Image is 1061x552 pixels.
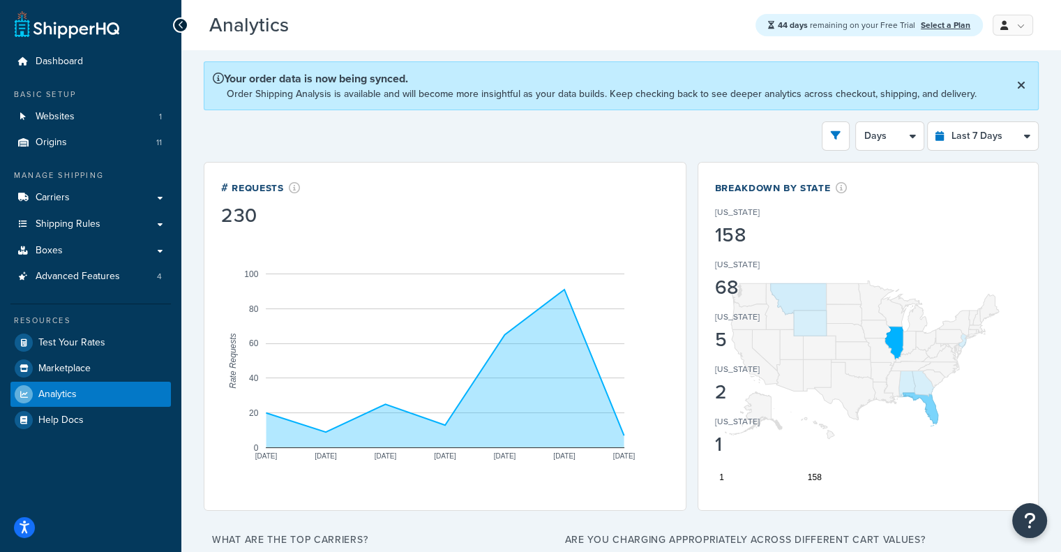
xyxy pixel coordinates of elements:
[715,179,848,195] div: Breakdown by State
[213,70,977,87] p: Your order data is now being synced.
[159,111,162,123] span: 1
[10,130,171,156] a: Origins11
[255,452,278,460] text: [DATE]
[36,245,63,257] span: Boxes
[715,258,760,271] p: [US_STATE]
[10,264,171,290] a: Advanced Features4
[715,435,834,454] div: 1
[36,192,70,204] span: Carriers
[434,452,456,460] text: [DATE]
[10,89,171,100] div: Basic Setup
[10,170,171,181] div: Manage Shipping
[778,19,917,31] span: remaining on your Free Trial
[715,206,760,218] p: [US_STATE]
[10,330,171,355] a: Test Your Rates
[38,415,84,426] span: Help Docs
[227,87,977,101] p: Order Shipping Analysis is available and will become more insightful as your data builds. Keep ch...
[254,443,259,453] text: 0
[244,269,258,279] text: 100
[315,452,337,460] text: [DATE]
[10,356,171,381] a: Marketplace
[36,271,120,283] span: Advanced Features
[921,19,970,31] a: Select a Plan
[36,218,100,230] span: Shipping Rules
[10,408,171,433] a: Help Docs
[715,311,760,323] p: [US_STATE]
[292,20,340,36] span: Beta
[1012,503,1047,538] button: Open Resource Center
[38,389,77,401] span: Analytics
[715,415,760,428] p: [US_STATE]
[36,111,75,123] span: Websites
[494,452,516,460] text: [DATE]
[553,452,575,460] text: [DATE]
[719,472,724,482] text: 1
[221,179,301,195] div: # Requests
[249,338,259,348] text: 60
[209,15,742,36] h3: Analytics
[10,104,171,130] a: Websites1
[36,137,67,149] span: Origins
[822,121,850,151] button: open filter drawer
[249,304,259,314] text: 80
[221,206,301,225] div: 230
[10,238,171,264] a: Boxes
[715,225,834,245] div: 158
[10,315,171,327] div: Resources
[375,452,397,460] text: [DATE]
[10,104,171,130] li: Websites
[38,337,105,349] span: Test Your Rates
[807,472,821,482] text: 158
[10,130,171,156] li: Origins
[249,408,259,418] text: 20
[613,452,635,460] text: [DATE]
[715,278,834,297] div: 68
[10,211,171,237] a: Shipping Rules
[228,333,238,388] text: Rate Requests
[10,49,171,75] a: Dashboard
[715,382,834,402] div: 2
[10,264,171,290] li: Advanced Features
[156,137,162,149] span: 11
[778,19,808,31] strong: 44 days
[715,330,834,350] div: 5
[221,228,669,493] svg: A chart.
[10,382,171,407] a: Analytics
[249,373,259,383] text: 40
[10,185,171,211] a: Carriers
[157,271,162,283] span: 4
[715,225,1022,490] svg: A chart.
[556,530,1039,550] p: Are you charging appropriately across different cart values?
[204,530,545,550] p: What are the top carriers?
[38,363,91,375] span: Marketplace
[36,56,83,68] span: Dashboard
[715,363,760,375] p: [US_STATE]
